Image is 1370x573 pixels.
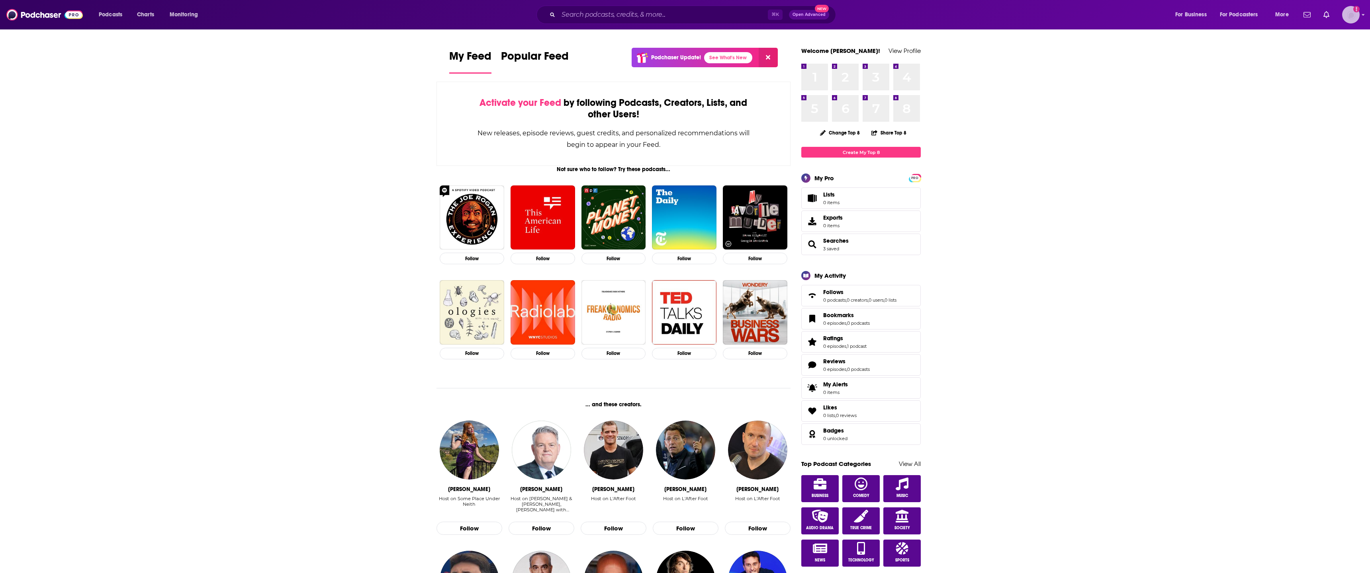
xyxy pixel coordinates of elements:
span: , [835,413,836,418]
button: Change Top 8 [815,128,865,138]
a: News [801,540,839,567]
span: Podcasts [99,9,122,20]
button: Follow [511,253,575,264]
img: Ologies with Alie Ward [440,280,504,345]
button: open menu [164,8,208,21]
a: 0 users [869,297,884,303]
img: Jeff Blair [512,421,571,479]
div: ... and these creators. [436,401,791,408]
a: PRO [910,175,920,181]
span: , [846,366,847,372]
img: User Profile [1342,6,1360,23]
a: Show notifications dropdown [1320,8,1333,21]
button: Follow [581,348,646,359]
img: Freakonomics Radio [581,280,646,345]
button: Follow [440,253,504,264]
button: open menu [1215,8,1270,21]
button: Follow [652,253,716,264]
div: My Activity [814,272,846,279]
span: Open Advanced [793,13,826,17]
span: Monitoring [170,9,198,20]
span: Reviews [801,354,921,376]
a: This American Life [511,185,575,250]
a: True Crime [842,507,880,534]
span: Likes [823,404,837,411]
span: My Alerts [823,381,848,388]
span: Badges [823,427,844,434]
img: Natalie Jean [440,421,499,479]
div: Host on Some Place Under Neith [436,496,502,507]
a: 0 creators [847,297,868,303]
a: Reviews [804,359,820,370]
span: Sports [895,558,909,563]
a: Likes [823,404,857,411]
div: Jeff Blair [520,486,562,493]
img: My Favorite Murder with Karen Kilgariff and Georgia Hardstark [723,185,787,250]
button: open menu [93,8,133,21]
a: 0 reviews [836,413,857,418]
span: Ratings [801,331,921,353]
button: Follow [440,348,504,359]
a: Show notifications dropdown [1300,8,1314,21]
a: Planet Money [581,185,646,250]
span: Badges [801,423,921,445]
a: Radiolab [511,280,575,345]
img: Jerome Rothen [584,421,643,479]
span: Searches [801,234,921,255]
span: Charts [137,9,154,20]
a: 0 unlocked [823,436,847,441]
span: Exports [804,216,820,227]
span: New [815,5,829,12]
span: Audio Drama [806,526,834,530]
button: Follow [653,522,718,535]
a: Business [801,475,839,502]
a: Likes [804,405,820,417]
p: Podchaser Update! [651,54,701,61]
img: The Daily [652,185,716,250]
a: 1 podcast [847,343,867,349]
a: Top Podcast Categories [801,460,871,468]
span: Business [812,493,828,498]
div: Jerome Rothen [592,486,634,493]
input: Search podcasts, credits, & more... [558,8,768,21]
a: Daniel Riolo [656,421,715,479]
img: The Joe Rogan Experience [440,185,504,250]
span: 0 items [823,390,848,395]
a: 0 lists [823,413,835,418]
span: Follows [801,285,921,306]
div: Host on L'After Foot [591,496,636,513]
button: Follow [581,522,646,535]
div: Not sure who to follow? Try these podcasts... [436,166,791,173]
div: Host on L'After Foot [735,496,780,513]
span: Popular Feed [501,49,569,68]
a: Exports [801,210,921,232]
span: Bookmarks [823,312,854,319]
div: Host on L'After Foot [663,496,708,513]
button: Follow [509,522,574,535]
span: Ratings [823,335,843,342]
a: 0 lists [885,297,896,303]
span: , [846,343,847,349]
div: Host on L'After Foot [735,496,780,501]
span: For Podcasters [1220,9,1258,20]
button: open menu [1270,8,1299,21]
div: Natalie Jean [448,486,490,493]
button: Follow [725,522,791,535]
a: 0 episodes [823,366,846,372]
span: For Business [1175,9,1207,20]
div: Host on [PERSON_NAME] & [PERSON_NAME], [PERSON_NAME] with [PERSON_NAME] & [PERSON_NAME], [PERSON_... [509,496,574,513]
a: Ratings [823,335,867,342]
button: Follow [436,522,502,535]
div: Search podcasts, credits, & more... [544,6,844,24]
span: Technology [848,558,874,563]
a: Popular Feed [501,49,569,74]
img: TED Talks Daily [652,280,716,345]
